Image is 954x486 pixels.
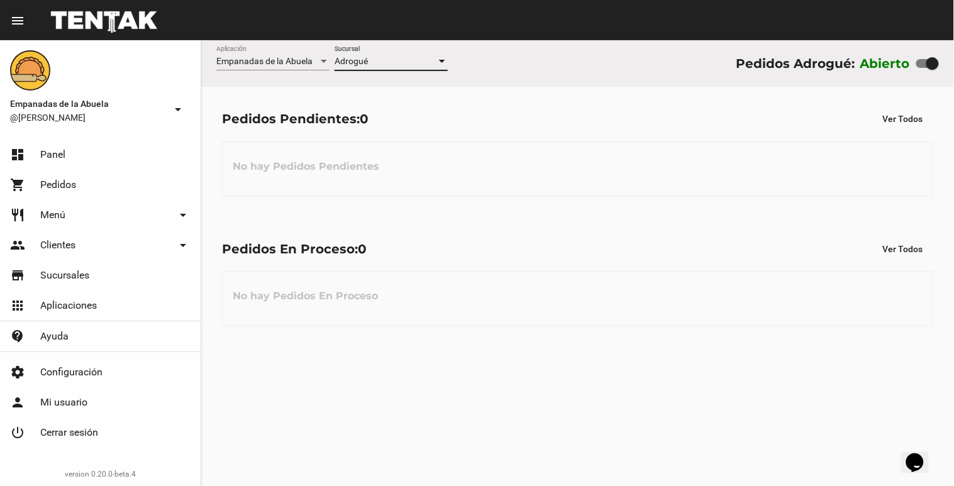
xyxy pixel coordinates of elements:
mat-icon: arrow_drop_down [170,102,186,117]
span: 0 [360,111,369,126]
mat-icon: apps [10,298,25,313]
mat-icon: arrow_drop_down [175,207,191,223]
span: Empanadas de la Abuela [216,56,313,66]
span: Empanadas de la Abuela [10,96,165,111]
span: Menú [40,209,65,221]
mat-icon: people [10,238,25,253]
button: Ver Todos [873,108,933,130]
mat-icon: person [10,395,25,410]
mat-icon: shopping_cart [10,177,25,192]
mat-icon: power_settings_new [10,425,25,440]
img: f0136945-ed32-4f7c-91e3-a375bc4bb2c5.png [10,50,50,91]
span: Configuración [40,366,103,378]
mat-icon: contact_support [10,329,25,344]
h3: No hay Pedidos En Proceso [223,277,388,315]
iframe: chat widget [901,436,941,473]
mat-icon: arrow_drop_down [175,238,191,253]
span: 0 [358,241,367,257]
div: Pedidos Adrogué: [736,53,855,74]
span: Ver Todos [883,244,923,254]
span: Clientes [40,239,75,251]
span: Pedidos [40,179,76,191]
span: Aplicaciones [40,299,97,312]
span: Mi usuario [40,396,87,409]
h3: No hay Pedidos Pendientes [223,148,389,185]
span: @[PERSON_NAME] [10,111,165,124]
mat-icon: restaurant [10,207,25,223]
span: Sucursales [40,269,89,282]
button: Ver Todos [873,238,933,260]
span: Ayuda [40,330,69,343]
mat-icon: menu [10,13,25,28]
label: Abierto [860,53,911,74]
mat-icon: settings [10,365,25,380]
span: Adrogué [335,56,368,66]
div: version 0.20.0-beta.4 [10,468,191,480]
span: Panel [40,148,65,161]
span: Ver Todos [883,114,923,124]
div: Pedidos Pendientes: [222,109,369,129]
span: Cerrar sesión [40,426,98,439]
div: Pedidos En Proceso: [222,239,367,259]
mat-icon: store [10,268,25,283]
mat-icon: dashboard [10,147,25,162]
